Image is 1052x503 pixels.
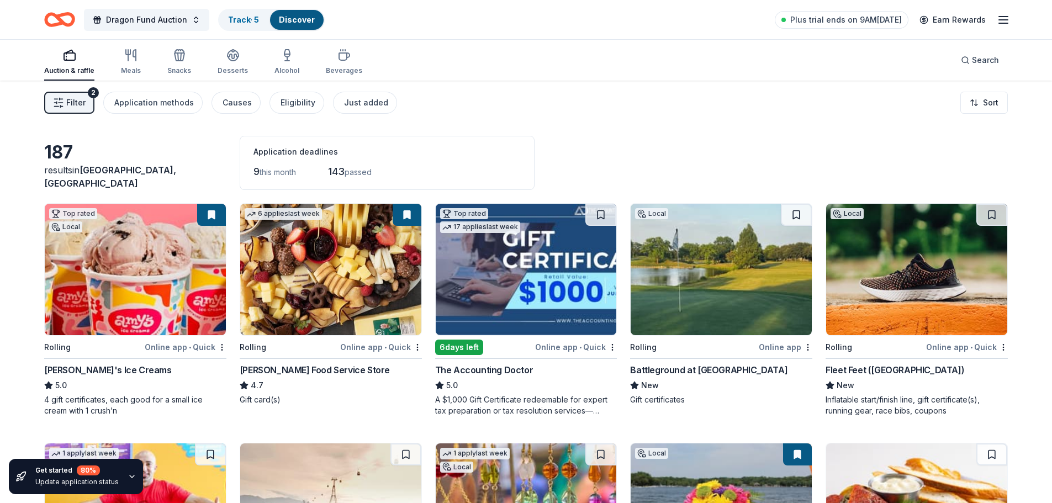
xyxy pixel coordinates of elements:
a: Image for The Accounting DoctorTop rated17 applieslast week6days leftOnline app•QuickThe Accounti... [435,203,617,416]
a: Image for Gordon Food Service Store6 applieslast weekRollingOnline app•Quick[PERSON_NAME] Food Se... [240,203,422,405]
div: 17 applies last week [440,221,520,233]
div: Desserts [218,66,248,75]
div: Online app Quick [145,340,226,354]
button: Meals [121,44,141,81]
div: Rolling [240,341,266,354]
span: passed [345,167,372,177]
span: • [384,343,387,352]
div: Local [635,448,668,459]
span: [GEOGRAPHIC_DATA], [GEOGRAPHIC_DATA] [44,165,176,189]
div: 1 apply last week [440,448,510,459]
a: Home [44,7,75,33]
div: Application methods [114,96,194,109]
span: 143 [328,166,345,177]
div: Top rated [440,208,488,219]
div: Alcohol [274,66,299,75]
div: results [44,163,226,190]
div: Battleground at [GEOGRAPHIC_DATA] [630,363,787,377]
div: [PERSON_NAME] Food Service Store [240,363,390,377]
button: Snacks [167,44,191,81]
div: Rolling [826,341,852,354]
span: 5.0 [446,379,458,392]
div: Just added [344,96,388,109]
img: Image for Battleground at Deer Park [631,204,812,335]
a: Image for Battleground at Deer ParkLocalRollingOnline appBattleground at [GEOGRAPHIC_DATA]NewGift... [630,203,812,405]
div: Online app Quick [535,340,617,354]
div: 80 % [77,465,100,475]
div: Beverages [326,66,362,75]
div: 6 applies last week [245,208,322,220]
img: Image for Fleet Feet (Houston) [826,204,1007,335]
div: Local [49,221,82,232]
span: this month [260,167,296,177]
div: Top rated [49,208,97,219]
div: 2 [88,87,99,98]
div: 6 days left [435,340,483,355]
button: Beverages [326,44,362,81]
span: 5.0 [55,379,67,392]
div: Rolling [44,341,71,354]
span: Plus trial ends on 9AM[DATE] [790,13,902,27]
button: Filter2 [44,92,94,114]
span: • [579,343,581,352]
div: Snacks [167,66,191,75]
img: Image for Amy's Ice Creams [45,204,226,335]
a: Plus trial ends on 9AM[DATE] [775,11,908,29]
div: 187 [44,141,226,163]
div: Auction & raffle [44,66,94,75]
button: Just added [333,92,397,114]
button: Desserts [218,44,248,81]
div: Local [440,462,473,473]
a: Discover [279,15,315,24]
button: Sort [960,92,1008,114]
div: Online app Quick [340,340,422,354]
span: • [189,343,191,352]
div: Eligibility [281,96,315,109]
img: Image for Gordon Food Service Store [240,204,421,335]
span: Sort [983,96,998,109]
div: Update application status [35,478,119,486]
span: 4.7 [251,379,263,392]
a: Track· 5 [228,15,259,24]
div: A $1,000 Gift Certificate redeemable for expert tax preparation or tax resolution services—recipi... [435,394,617,416]
div: Get started [35,465,119,475]
a: Earn Rewards [913,10,992,30]
span: New [837,379,854,392]
div: Local [635,208,668,219]
div: Application deadlines [253,145,521,158]
button: Track· 5Discover [218,9,325,31]
div: Gift certificates [630,394,812,405]
div: The Accounting Doctor [435,363,533,377]
div: Local [831,208,864,219]
div: 4 gift certificates, each good for a small ice cream with 1 crush’n [44,394,226,416]
a: Image for Fleet Feet (Houston)LocalRollingOnline app•QuickFleet Feet ([GEOGRAPHIC_DATA])NewInflat... [826,203,1008,416]
button: Alcohol [274,44,299,81]
span: New [641,379,659,392]
div: Causes [223,96,252,109]
button: Eligibility [269,92,324,114]
div: Gift card(s) [240,394,422,405]
span: Search [972,54,999,67]
div: Inflatable start/finish line, gift certificate(s), running gear, race bibs, coupons [826,394,1008,416]
button: Auction & raffle [44,44,94,81]
span: in [44,165,176,189]
span: 9 [253,166,260,177]
button: Dragon Fund Auction [84,9,209,31]
button: Search [952,49,1008,71]
span: • [970,343,972,352]
span: Filter [66,96,86,109]
div: Online app [759,340,812,354]
div: Meals [121,66,141,75]
span: Dragon Fund Auction [106,13,187,27]
img: Image for The Accounting Doctor [436,204,617,335]
button: Causes [212,92,261,114]
button: Application methods [103,92,203,114]
div: 1 apply last week [49,448,119,459]
div: Rolling [630,341,657,354]
div: Fleet Feet ([GEOGRAPHIC_DATA]) [826,363,964,377]
div: [PERSON_NAME]'s Ice Creams [44,363,172,377]
div: Online app Quick [926,340,1008,354]
a: Image for Amy's Ice CreamsTop ratedLocalRollingOnline app•Quick[PERSON_NAME]'s Ice Creams5.04 gif... [44,203,226,416]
